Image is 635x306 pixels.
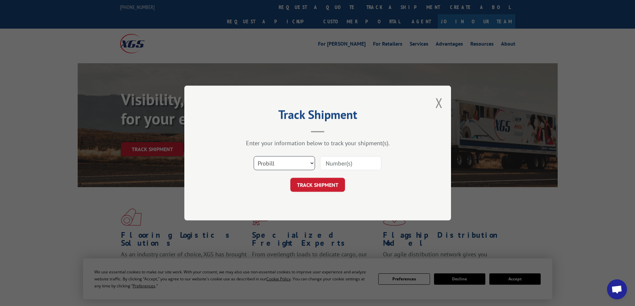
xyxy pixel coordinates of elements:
[218,139,418,147] div: Enter your information below to track your shipment(s).
[290,178,345,192] button: TRACK SHIPMENT
[607,279,627,299] div: Open chat
[320,156,381,170] input: Number(s)
[435,94,443,112] button: Close modal
[218,110,418,123] h2: Track Shipment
